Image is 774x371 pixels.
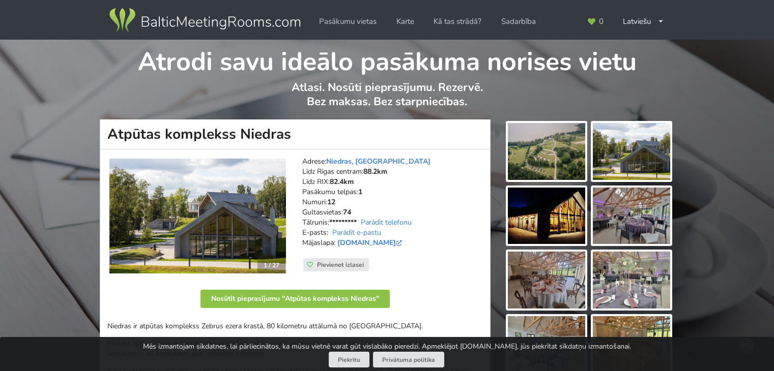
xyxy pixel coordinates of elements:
[257,258,285,273] div: 1 / 27
[426,12,489,32] a: Kā tas strādā?
[330,177,354,187] strong: 82.4km
[100,40,674,78] h1: Atrodi savu ideālo pasākuma norises vietu
[616,12,671,32] div: Latviešu
[508,252,585,308] img: Atpūtas komplekss Niedras | Dobeles novads | Pasākumu vieta - galerijas bilde
[317,261,364,269] span: Pievienot izlasei
[109,159,286,273] a: Viesu nams | Dobeles novads | Atpūtas komplekss Niedras 1 / 27
[593,252,670,308] img: Atpūtas komplekss Niedras | Dobeles novads | Pasākumu vieta - galerijas bilde
[107,321,483,331] p: Niedras ir atpūtas komplekss Zebrus ezera krastā, 80 kilometru attālumā no [GEOGRAPHIC_DATA].
[332,228,381,237] a: Parādīt e-pastu
[327,197,335,207] strong: 12
[100,119,491,149] h1: Atpūtas komplekss Niedras
[373,352,444,367] a: Privātuma politika
[389,12,421,32] a: Karte
[337,238,404,248] a: [DOMAIN_NAME]
[361,218,412,227] a: Parādīt telefonu
[200,290,390,308] button: Nosūtīt pieprasījumu "Atpūtas komplekss Niedras"
[329,352,369,367] button: Piekrītu
[100,80,674,119] p: Atlasi. Nosūti pieprasījumu. Rezervē. Bez maksas. Bez starpniecības.
[599,18,604,25] span: 0
[593,188,670,244] img: Atpūtas komplekss Niedras | Dobeles novads | Pasākumu vieta - galerijas bilde
[312,12,384,32] a: Pasākumu vietas
[593,123,670,180] img: Atpūtas komplekss Niedras | Dobeles novads | Pasākumu vieta - galerijas bilde
[326,157,431,166] a: Niedras, [GEOGRAPHIC_DATA]
[508,188,585,244] img: Atpūtas komplekss Niedras | Dobeles novads | Pasākumu vieta - galerijas bilde
[302,157,483,258] address: Adrese: Līdz Rīgas centram: Līdz RIX: Pasākumu telpas: Numuri: Gultasvietas: Tālrunis: E-pasts: M...
[363,167,387,176] strong: 88.2km
[508,123,585,180] img: Atpūtas komplekss Niedras | Dobeles novads | Pasākumu vieta - galerijas bilde
[107,6,302,35] img: Baltic Meeting Rooms
[494,12,543,32] a: Sadarbība
[343,207,351,217] strong: 74
[109,159,286,273] img: Viesu nams | Dobeles novads | Atpūtas komplekss Niedras
[358,187,362,197] strong: 1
